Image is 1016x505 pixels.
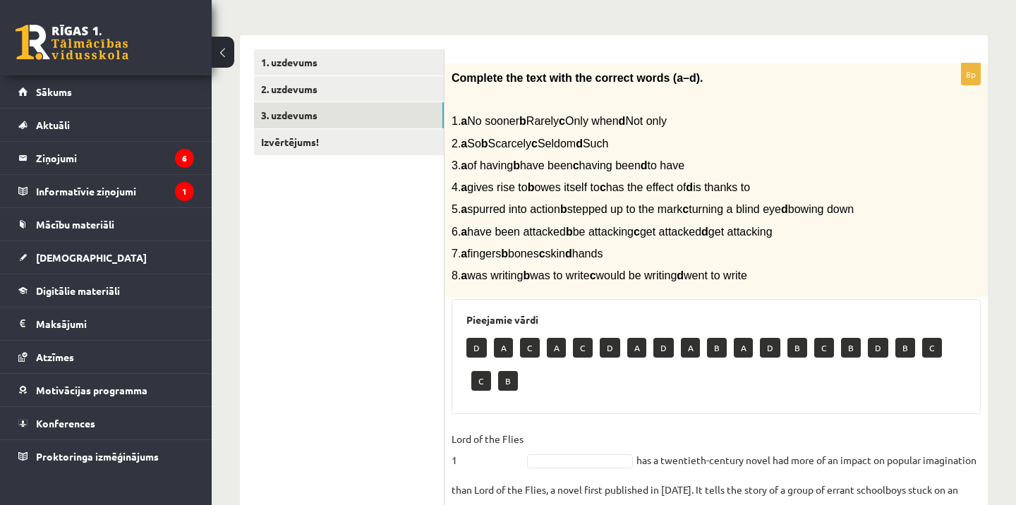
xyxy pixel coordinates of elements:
[452,115,667,127] span: 1. No sooner Rarely Only when Not only
[922,338,942,358] p: C
[547,338,566,358] p: A
[686,181,693,193] b: d
[961,63,981,85] p: 8p
[254,49,444,75] a: 1. uzdevums
[560,203,567,215] b: b
[175,182,194,201] i: 1
[175,149,194,168] i: 6
[461,159,467,171] b: a
[600,338,620,358] p: D
[573,159,579,171] b: c
[681,338,700,358] p: A
[18,341,194,373] a: Atzīmes
[452,138,608,150] span: 2. So Scarcely Seldom Such
[466,338,487,358] p: D
[16,25,128,60] a: Rīgas 1. Tālmācības vidusskola
[461,203,467,215] b: a
[36,142,194,174] legend: Ziņojumi
[461,115,467,127] b: a
[36,351,74,363] span: Atzīmes
[461,226,467,238] b: a
[452,203,854,215] span: 5. spurred into action stepped up to the mark turning a blind eye bowing down
[531,138,538,150] b: c
[814,338,834,358] p: C
[627,338,646,358] p: A
[36,384,147,396] span: Motivācijas programma
[36,450,159,463] span: Proktoringa izmēģinājums
[841,338,861,358] p: B
[452,159,684,171] span: 3. of having have been having been to have
[36,251,147,264] span: [DEMOGRAPHIC_DATA]
[452,428,524,470] p: Lord of the Flies 1
[36,308,194,340] legend: Maksājumi
[18,142,194,174] a: Ziņojumi6
[760,338,780,358] p: D
[18,440,194,473] a: Proktoringa izmēģinājums
[634,226,640,238] b: c
[452,226,773,238] span: 6. have been attacked be attacking get attacked get attacking
[682,203,689,215] b: c
[559,115,565,127] b: c
[452,181,750,193] span: 4. gives rise to owes itself to has the effect of is thanks to
[734,338,753,358] p: A
[461,269,467,281] b: a
[466,314,966,326] h3: Pieejamie vārdi
[36,118,70,131] span: Aktuāli
[619,115,626,127] b: d
[36,417,95,430] span: Konferences
[36,175,194,207] legend: Informatīvie ziņojumi
[576,138,583,150] b: d
[590,269,596,281] b: c
[481,138,488,150] b: b
[18,75,194,108] a: Sākums
[528,181,535,193] b: b
[513,159,520,171] b: b
[501,248,508,260] b: b
[677,269,684,281] b: d
[461,138,467,150] b: a
[36,284,120,297] span: Digitālie materiāli
[452,248,603,260] span: 7. fingers bones skin hands
[452,72,703,84] span: Complete the text with the correct words (a–d).
[494,338,513,358] p: A
[868,338,888,358] p: D
[18,407,194,439] a: Konferences
[641,159,648,171] b: d
[781,203,788,215] b: d
[498,371,518,391] p: B
[787,338,807,358] p: B
[461,181,467,193] b: a
[18,241,194,274] a: [DEMOGRAPHIC_DATA]
[254,102,444,128] a: 3. uzdevums
[254,129,444,155] a: Izvērtējums!
[18,308,194,340] a: Maksājumi
[519,115,526,127] b: b
[707,338,727,358] p: B
[895,338,915,358] p: B
[18,175,194,207] a: Informatīvie ziņojumi1
[461,248,467,260] b: a
[452,269,747,281] span: 8. was writing was to write would be writing went to write
[701,226,708,238] b: d
[18,208,194,241] a: Mācību materiāli
[36,218,114,231] span: Mācību materiāli
[566,226,573,238] b: b
[600,181,606,193] b: c
[254,76,444,102] a: 2. uzdevums
[471,371,491,391] p: C
[565,248,572,260] b: d
[520,338,540,358] p: C
[18,109,194,141] a: Aktuāli
[573,338,593,358] p: C
[523,269,530,281] b: b
[653,338,674,358] p: D
[539,248,545,260] b: c
[18,374,194,406] a: Motivācijas programma
[36,85,72,98] span: Sākums
[18,274,194,307] a: Digitālie materiāli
